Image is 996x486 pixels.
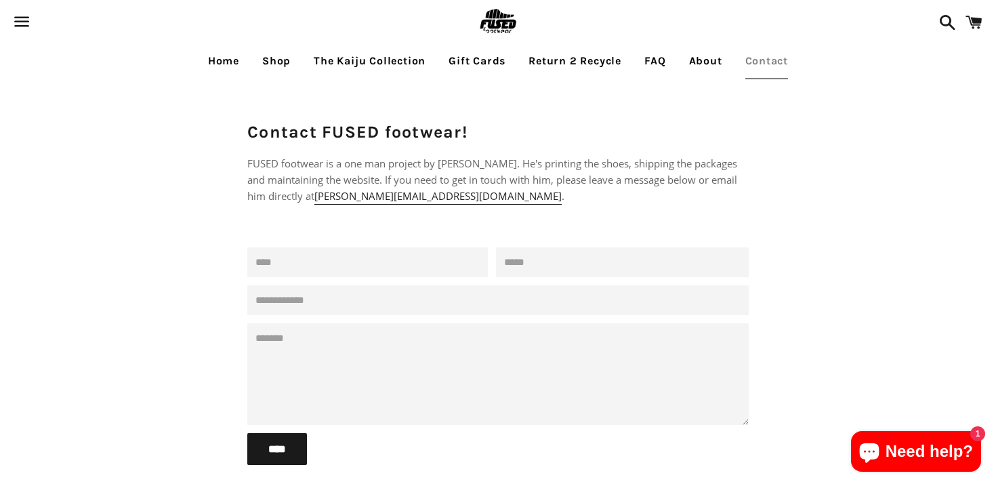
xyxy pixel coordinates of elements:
inbox-online-store-chat: Shopify online store chat [847,431,985,475]
a: FAQ [634,44,676,78]
h1: Contact FUSED footwear! [247,120,749,144]
a: Shop [252,44,301,78]
a: Gift Cards [438,44,516,78]
a: About [679,44,732,78]
a: [PERSON_NAME][EMAIL_ADDRESS][DOMAIN_NAME] [314,189,562,205]
a: Home [198,44,249,78]
p: FUSED footwear is a one man project by [PERSON_NAME]. He's printing the shoes, shipping the packa... [247,155,749,204]
a: Return 2 Recycle [518,44,631,78]
a: The Kaiju Collection [304,44,436,78]
a: Contact [735,44,799,78]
